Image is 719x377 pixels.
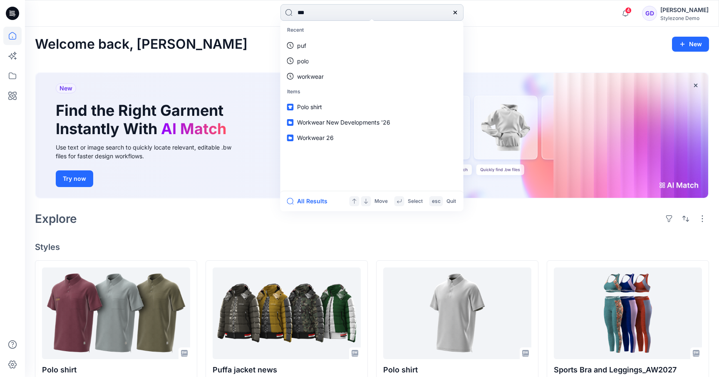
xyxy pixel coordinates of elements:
[408,197,423,206] p: Select
[282,115,462,130] a: Workwear New Developments '26
[161,120,226,138] span: AI Match
[282,38,462,53] a: puf
[42,364,190,376] p: Polo shirt
[282,130,462,145] a: Workwear 26
[297,134,334,141] span: Workwear 26
[35,37,248,52] h2: Welcome back, [PERSON_NAME]
[297,57,309,65] p: polo
[35,242,709,252] h4: Styles
[446,197,456,206] p: Quit
[554,364,702,376] p: Sports Bra and Leggings_AW2027
[42,267,190,359] a: Polo shirt
[432,197,441,206] p: esc
[60,83,72,93] span: New
[282,69,462,84] a: workwear
[213,364,361,376] p: Puffa jacket news
[282,22,462,38] p: Recent
[297,41,306,50] p: puf
[282,99,462,115] a: Polo shirt
[56,170,93,187] button: Try now
[672,37,709,52] button: New
[374,197,388,206] p: Move
[642,6,657,21] div: GD
[56,143,243,160] div: Use text or image search to quickly locate relevant, editable .bw files for faster design workflows.
[297,103,322,110] span: Polo shirt
[297,72,324,81] p: workwear
[383,267,531,359] a: Polo shirt
[282,53,462,69] a: polo
[213,267,361,359] a: Puffa jacket news
[660,15,709,21] div: Stylezone Demo
[287,196,333,206] button: All Results
[297,119,390,126] span: Workwear New Developments '26
[35,212,77,225] h2: Explore
[625,7,632,14] span: 4
[56,102,231,137] h1: Find the Right Garment Instantly With
[554,267,702,359] a: Sports Bra and Leggings_AW2027
[282,84,462,100] p: Items
[660,5,709,15] div: [PERSON_NAME]
[383,364,531,376] p: Polo shirt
